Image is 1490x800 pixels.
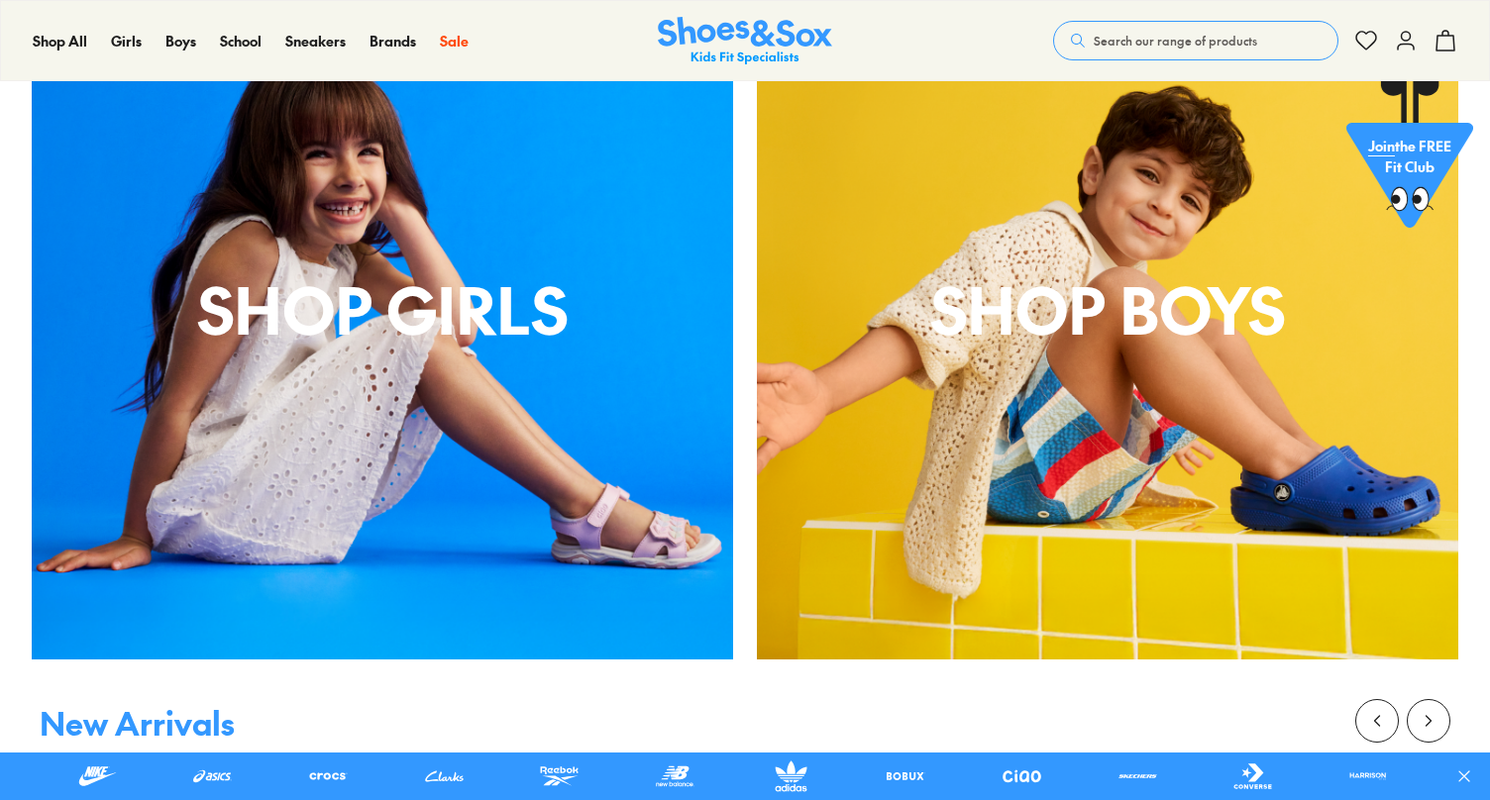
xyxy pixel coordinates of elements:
[40,707,235,739] div: New Arrivals
[658,17,832,65] img: SNS_Logo_Responsive.svg
[440,31,469,51] a: Sale
[165,31,196,50] span: Boys
[1368,136,1395,155] span: Join
[370,31,416,50] span: Brands
[111,31,142,51] a: Girls
[165,31,196,51] a: Boys
[33,31,87,50] span: Shop All
[370,31,416,51] a: Brands
[285,31,346,51] a: Sneakers
[1346,80,1473,239] a: Jointhe FREE Fit Club
[33,31,87,51] a: Shop All
[658,17,832,65] a: Shoes & Sox
[440,31,469,50] span: Sale
[111,31,142,50] span: Girls
[220,31,262,50] span: School
[1346,120,1473,193] p: the FREE Fit Club
[285,31,346,50] span: Sneakers
[757,261,1458,356] p: shop boys
[1053,21,1338,60] button: Search our range of products
[32,261,733,356] p: Shop Girls
[1094,32,1257,50] span: Search our range of products
[220,31,262,51] a: School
